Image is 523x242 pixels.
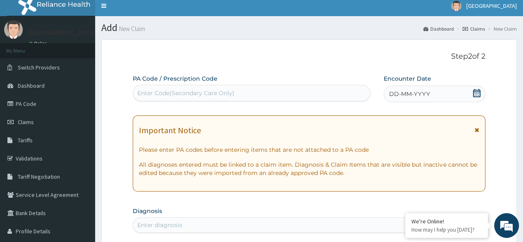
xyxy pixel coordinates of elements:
span: Tariffs [18,137,33,144]
span: Claims [18,118,34,126]
a: Online [29,41,49,46]
h1: Important Notice [139,126,201,135]
a: Dashboard [423,25,454,32]
span: Dashboard [18,82,45,89]
img: User Image [451,1,461,11]
span: [GEOGRAPHIC_DATA] [466,2,517,10]
img: d_794563401_company_1708531726252_794563401 [15,41,33,62]
div: We're Online! [411,218,482,225]
span: We're online! [48,70,114,153]
div: Enter Code(Secondary Care Only) [137,89,234,97]
span: Tariff Negotiation [18,173,60,180]
h1: Add [101,22,517,33]
p: How may I help you today? [411,226,482,233]
li: New Claim [486,25,517,32]
p: All diagnoses entered must be linked to a claim item. Diagnosis & Claim Items that are visible bu... [139,161,479,177]
p: [GEOGRAPHIC_DATA] [29,29,97,36]
img: User Image [4,20,23,39]
label: Encounter Date [384,74,431,83]
label: PA Code / Prescription Code [133,74,217,83]
div: Minimize live chat window [136,4,155,24]
a: Claims [463,25,485,32]
p: Step 2 of 2 [133,52,485,61]
span: DD-MM-YYYY [389,90,430,98]
small: New Claim [117,26,145,32]
label: Diagnosis [133,207,162,215]
span: Switch Providers [18,64,60,71]
p: Please enter PA codes before entering items that are not attached to a PA code [139,146,479,154]
div: Enter diagnosis [137,221,182,229]
div: Chat with us now [43,46,139,57]
textarea: Type your message and hit 'Enter' [4,157,158,186]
